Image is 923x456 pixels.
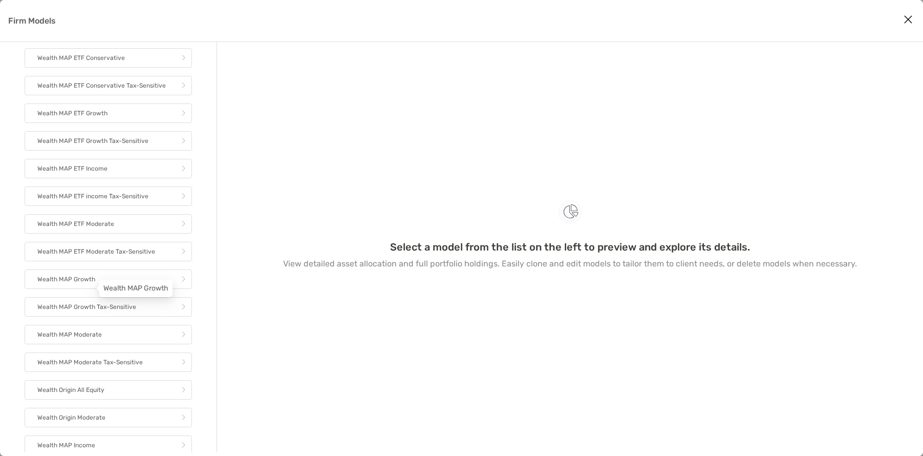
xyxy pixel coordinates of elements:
[25,48,192,68] a: Wealth MAP ETF Conservative
[37,273,95,286] p: Wealth MAP Growth
[900,12,916,28] button: Close modal
[37,218,114,231] p: Wealth MAP ETF Moderate
[25,408,192,427] a: Wealth Origin Moderate
[25,214,192,234] a: Wealth MAP ETF Moderate
[37,356,143,369] p: Wealth MAP Moderate Tax-Sensitive
[25,436,192,455] a: Wealth MAP Income
[37,162,108,175] p: Wealth MAP ETF Income
[25,131,192,151] a: Wealth MAP ETF Growth Tax-Sensitive
[37,79,166,92] p: Wealth MAP ETF Conservative Tax-Sensitive
[25,76,192,95] a: Wealth MAP ETF Conservative Tax-Sensitive
[99,280,173,297] div: Wealth MAP Growth
[8,14,56,27] p: Firm Models
[25,270,192,289] a: Wealth MAP Growth
[25,297,192,317] a: Wealth MAP Growth Tax-Sensitive
[25,242,192,261] a: Wealth MAP ETF Moderate Tax-Sensitive
[37,245,155,258] p: Wealth MAP ETF Moderate Tax-Sensitive
[37,301,136,314] p: Wealth MAP Growth Tax-Sensitive
[37,190,148,203] p: Wealth MAP ETF income Tax-Sensitive
[37,439,95,452] p: Wealth MAP Income
[25,186,192,206] a: Wealth MAP ETF income Tax-Sensitive
[37,107,108,120] p: Wealth MAP ETF Growth
[283,257,857,270] p: View detailed asset allocation and full portfolio holdings. Easily clone and edit models to tailo...
[25,380,192,400] a: Wealth Origin All Equity
[37,328,102,341] p: Wealth MAP Moderate
[25,325,192,344] a: Wealth MAP Moderate
[25,103,192,123] a: Wealth MAP ETF Growth
[25,353,192,372] a: Wealth MAP Moderate Tax-Sensitive
[37,135,148,148] p: Wealth MAP ETF Growth Tax-Sensitive
[25,159,192,178] a: Wealth MAP ETF Income
[37,411,105,424] p: Wealth Origin Moderate
[390,241,750,253] h3: Select a model from the list on the left to preview and explore its details.
[37,384,104,397] p: Wealth Origin All Equity
[37,52,125,65] p: Wealth MAP ETF Conservative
